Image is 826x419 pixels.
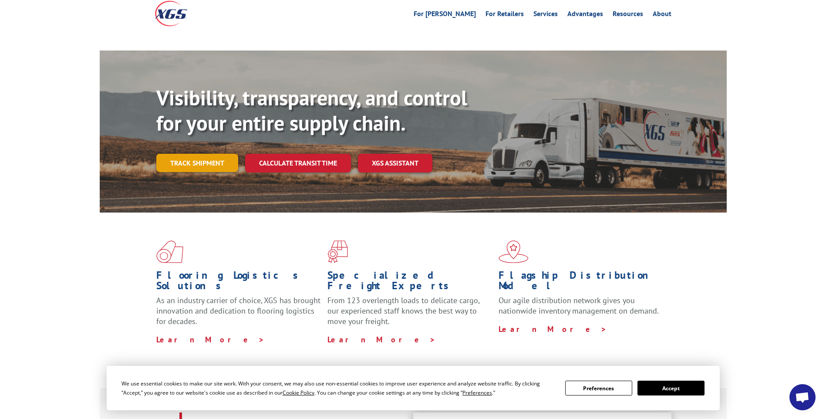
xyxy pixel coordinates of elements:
[327,240,348,263] img: xgs-icon-focused-on-flooring-red
[533,10,558,20] a: Services
[156,84,467,136] b: Visibility, transparency, and control for your entire supply chain.
[613,10,643,20] a: Resources
[499,324,607,334] a: Learn More >
[637,381,705,395] button: Accept
[327,295,492,334] p: From 123 overlength loads to delicate cargo, our experienced staff knows the best way to move you...
[653,10,671,20] a: About
[499,240,529,263] img: xgs-icon-flagship-distribution-model-red
[107,366,720,410] div: Cookie Consent Prompt
[156,154,238,172] a: Track shipment
[156,295,320,326] span: As an industry carrier of choice, XGS has brought innovation and dedication to flooring logistics...
[462,389,492,396] span: Preferences
[414,10,476,20] a: For [PERSON_NAME]
[485,10,524,20] a: For Retailers
[245,154,351,172] a: Calculate transit time
[499,270,663,295] h1: Flagship Distribution Model
[327,335,436,345] a: Learn More >
[567,10,603,20] a: Advantages
[565,381,632,395] button: Preferences
[499,295,659,316] span: Our agile distribution network gives you nationwide inventory management on demand.
[327,270,492,295] h1: Specialized Freight Experts
[358,154,432,172] a: XGS ASSISTANT
[156,240,183,263] img: xgs-icon-total-supply-chain-intelligence-red
[156,335,265,345] a: Learn More >
[789,384,816,410] div: Open chat
[156,270,321,295] h1: Flooring Logistics Solutions
[121,379,555,397] div: We use essential cookies to make our site work. With your consent, we may also use non-essential ...
[283,389,314,396] span: Cookie Policy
